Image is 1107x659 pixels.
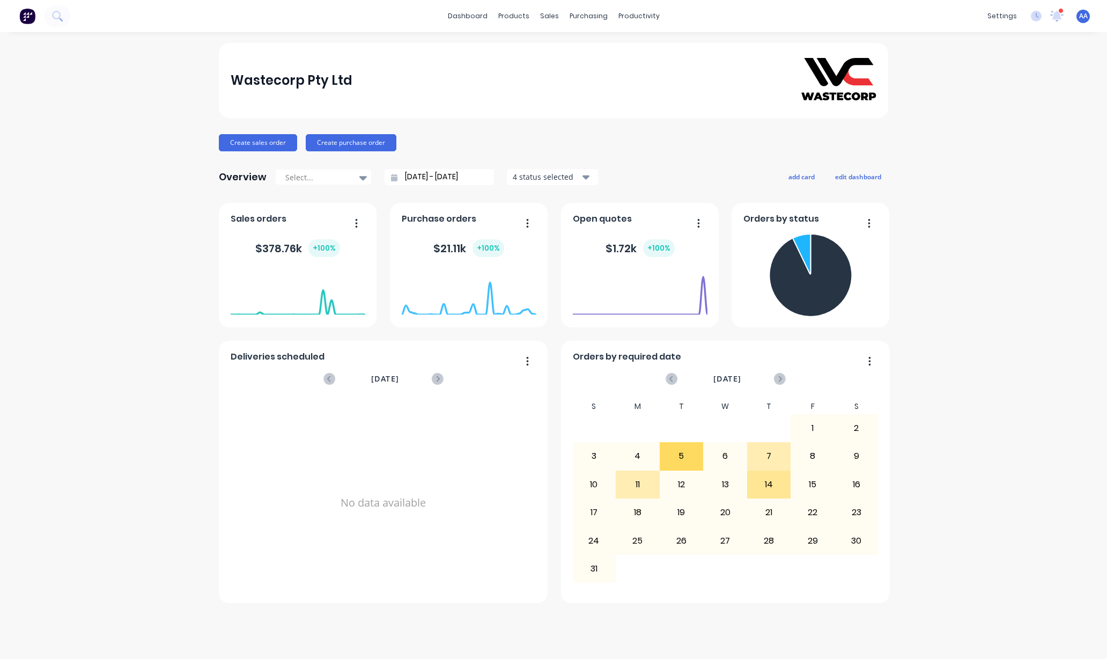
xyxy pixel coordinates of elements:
div: No data available [231,399,536,607]
div: 21 [748,499,791,526]
div: $ 378.76k [255,239,340,257]
button: edit dashboard [828,170,888,184]
div: 12 [660,471,703,498]
div: 24 [573,527,616,554]
div: 20 [704,499,747,526]
div: products [493,8,535,24]
div: 13 [704,471,747,498]
div: 7 [748,443,791,470]
button: 4 status selected [507,169,598,185]
div: S [572,399,616,414]
div: 22 [791,499,834,526]
div: + 100 % [643,239,675,257]
div: 17 [573,499,616,526]
div: 14 [748,471,791,498]
div: 15 [791,471,834,498]
div: 26 [660,527,703,554]
div: 25 [616,527,659,554]
div: purchasing [564,8,613,24]
div: T [660,399,704,414]
div: 8 [791,443,834,470]
button: Create purchase order [306,134,396,151]
div: Overview [219,166,267,188]
div: 19 [660,499,703,526]
div: T [747,399,791,414]
div: 23 [835,499,878,526]
span: Open quotes [573,213,632,225]
div: 4 status selected [513,171,580,182]
div: 4 [616,443,659,470]
div: 30 [835,527,878,554]
div: 1 [791,415,834,442]
img: Factory [19,8,35,24]
div: 6 [704,443,747,470]
div: 16 [835,471,878,498]
div: $ 1.72k [606,239,675,257]
span: Sales orders [231,213,286,225]
span: Orders by required date [573,350,681,363]
button: Create sales order [219,134,297,151]
span: [DATE] [713,373,741,385]
div: W [703,399,747,414]
div: F [791,399,835,414]
div: 28 [748,527,791,554]
span: Orders by status [743,213,819,225]
div: + 100 % [473,239,504,257]
div: 9 [835,443,878,470]
div: 11 [616,471,659,498]
div: sales [535,8,564,24]
div: $ 21.11k [433,239,504,257]
span: [DATE] [371,373,399,385]
div: 3 [573,443,616,470]
div: + 100 % [308,239,340,257]
span: Purchase orders [402,213,476,225]
div: M [616,399,660,414]
img: Wastecorp Pty Ltd [801,58,876,102]
div: 18 [616,499,659,526]
div: 2 [835,415,878,442]
div: settings [982,8,1022,24]
div: 5 [660,443,703,470]
a: dashboard [442,8,493,24]
div: S [835,399,879,414]
div: Wastecorp Pty Ltd [231,70,352,91]
div: 10 [573,471,616,498]
div: 27 [704,527,747,554]
div: 31 [573,555,616,582]
span: Deliveries scheduled [231,350,324,363]
button: add card [781,170,822,184]
div: 29 [791,527,834,554]
div: productivity [613,8,665,24]
span: AA [1079,11,1088,21]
